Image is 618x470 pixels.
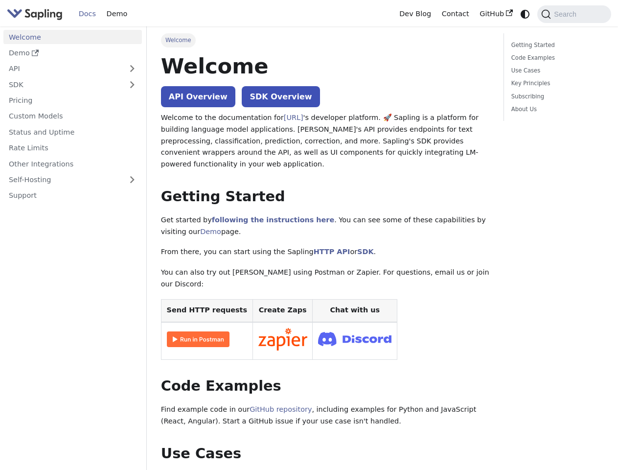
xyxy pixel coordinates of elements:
a: About Us [511,105,600,114]
a: Demo [3,46,142,60]
a: API [3,62,122,76]
a: API Overview [161,86,235,107]
a: Use Cases [511,66,600,75]
a: Support [3,188,142,203]
p: You can also try out [PERSON_NAME] using Postman or Zapier. For questions, email us or join our D... [161,267,490,290]
img: Sapling.ai [7,7,63,21]
a: following the instructions here [212,216,334,224]
a: SDK [357,248,373,256]
p: Get started by . You can see some of these capabilities by visiting our page. [161,214,490,238]
button: Search (Command+K) [537,5,611,23]
img: Connect in Zapier [258,328,307,351]
nav: Breadcrumbs [161,33,490,47]
button: Expand sidebar category 'API' [122,62,142,76]
a: Key Principles [511,79,600,88]
h2: Code Examples [161,377,490,395]
a: Other Integrations [3,157,142,171]
a: GitHub [474,6,518,22]
img: Run in Postman [167,331,229,347]
span: Welcome [161,33,196,47]
button: Switch between dark and light mode (currently system mode) [518,7,532,21]
a: Getting Started [511,41,600,50]
a: Pricing [3,94,142,108]
a: Custom Models [3,109,142,123]
a: Rate Limits [3,141,142,155]
h2: Getting Started [161,188,490,206]
img: Join Discord [318,329,391,349]
p: Welcome to the documentation for 's developer platform. 🚀 Sapling is a platform for building lang... [161,112,490,170]
a: Demo [200,228,221,235]
p: Find example code in our , including examples for Python and JavaScript (React, Angular). Start a... [161,404,490,427]
a: Subscribing [511,92,600,101]
a: Code Examples [511,53,600,63]
th: Send HTTP requests [161,299,252,322]
a: GitHub repository [250,405,312,413]
h2: Use Cases [161,445,490,463]
button: Expand sidebar category 'SDK' [122,77,142,92]
a: SDK Overview [242,86,320,107]
th: Chat with us [313,299,397,322]
h1: Welcome [161,53,490,79]
a: Demo [101,6,133,22]
a: Dev Blog [394,6,436,22]
a: Contact [436,6,475,22]
p: From there, you can start using the Sapling or . [161,246,490,258]
a: [URL] [284,114,303,121]
a: Status and Uptime [3,125,142,139]
a: Sapling.aiSapling.ai [7,7,66,21]
a: SDK [3,77,122,92]
a: Self-Hosting [3,173,142,187]
th: Create Zaps [252,299,313,322]
a: Docs [73,6,101,22]
a: Welcome [3,30,142,44]
span: Search [551,10,582,18]
a: HTTP API [314,248,350,256]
